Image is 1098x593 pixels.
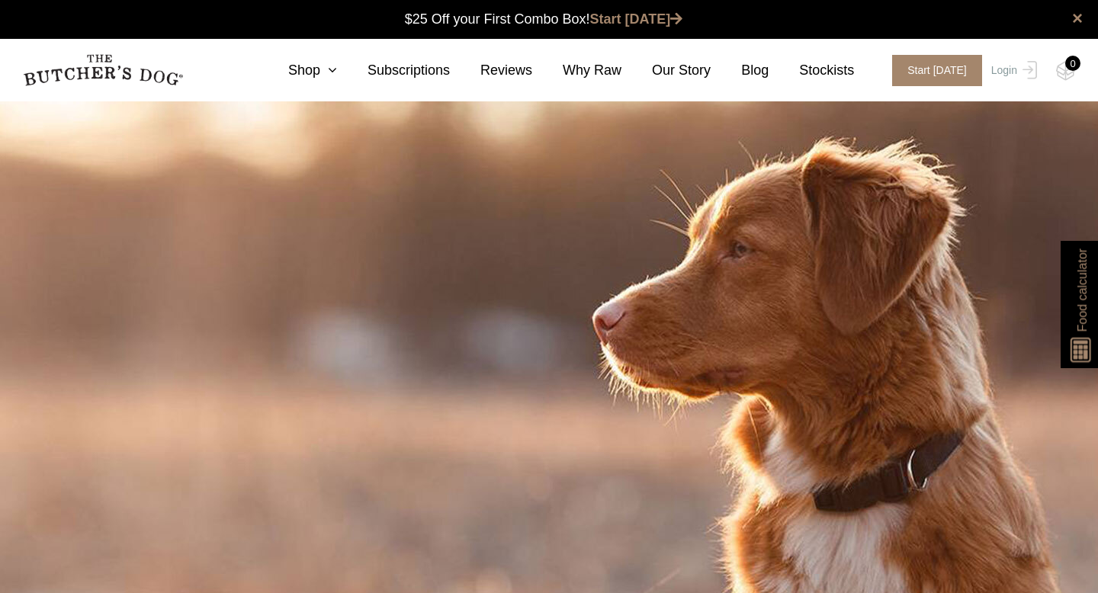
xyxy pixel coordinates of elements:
[532,60,621,81] a: Why Raw
[1065,56,1080,71] div: 0
[590,11,683,27] a: Start [DATE]
[877,55,987,86] a: Start [DATE]
[258,60,337,81] a: Shop
[1072,9,1083,27] a: close
[769,60,854,81] a: Stockists
[337,60,450,81] a: Subscriptions
[1073,248,1091,332] span: Food calculator
[450,60,532,81] a: Reviews
[1056,61,1075,81] img: TBD_Cart-Empty.png
[892,55,982,86] span: Start [DATE]
[621,60,711,81] a: Our Story
[711,60,769,81] a: Blog
[987,55,1037,86] a: Login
